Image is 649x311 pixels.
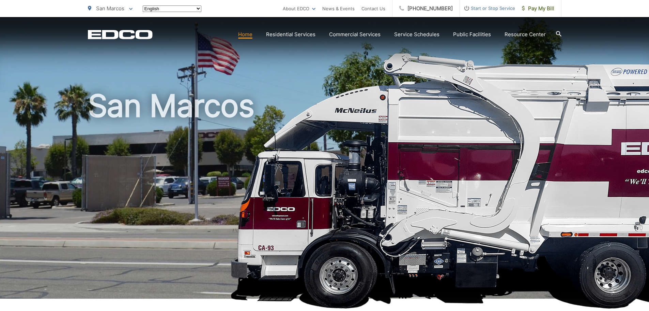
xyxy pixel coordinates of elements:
a: EDCD logo. Return to the homepage. [88,30,153,39]
a: Contact Us [361,4,385,13]
h1: San Marcos [88,89,561,305]
a: Public Facilities [453,30,491,39]
a: Commercial Services [329,30,381,39]
a: Residential Services [266,30,315,39]
span: San Marcos [96,5,124,12]
a: Resource Center [505,30,546,39]
a: Service Schedules [394,30,439,39]
span: Pay My Bill [522,4,554,13]
a: News & Events [322,4,355,13]
select: Select a language [143,5,201,12]
a: Home [238,30,252,39]
a: About EDCO [283,4,315,13]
